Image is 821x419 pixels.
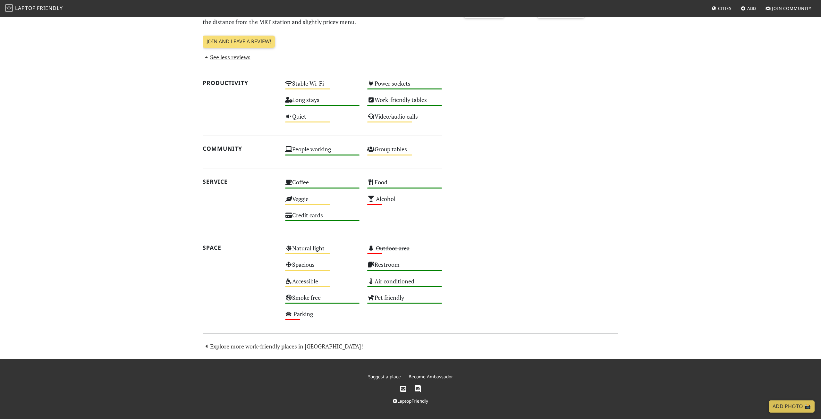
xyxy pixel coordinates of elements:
[203,178,277,185] h2: Service
[203,36,275,48] a: Join and leave a review!
[281,144,364,160] div: People working
[281,78,364,95] div: Stable Wi-Fi
[281,111,364,128] div: Quiet
[203,244,277,251] h2: Space
[363,111,446,128] div: Video/audio calls
[363,292,446,309] div: Pet friendly
[203,80,277,86] h2: Productivity
[376,195,395,203] s: Alcohol
[772,5,811,11] span: Join Community
[409,373,453,380] a: Become Ambassador
[363,144,446,160] div: Group tables
[738,3,759,14] a: Add
[203,145,277,152] h2: Community
[718,5,732,11] span: Cities
[363,95,446,111] div: Work-friendly tables
[293,310,313,318] s: Parking
[203,342,363,350] a: Explore more work-friendly places in [GEOGRAPHIC_DATA]!
[281,276,364,292] div: Accessible
[281,194,364,210] div: Veggie
[281,210,364,226] div: Credit cards
[393,398,428,404] a: LaptopFriendly
[15,4,36,12] span: Laptop
[368,373,401,380] a: Suggest a place
[281,292,364,309] div: Smoke free
[763,3,814,14] a: Join Community
[363,259,446,276] div: Restroom
[5,4,13,12] img: LaptopFriendly
[747,5,757,11] span: Add
[5,3,63,14] a: LaptopFriendly LaptopFriendly
[281,95,364,111] div: Long stays
[709,3,734,14] a: Cities
[37,4,63,12] span: Friendly
[363,78,446,95] div: Power sockets
[203,53,250,61] a: See less reviews
[363,177,446,193] div: Food
[281,243,364,259] div: Natural light
[281,259,364,276] div: Spacious
[363,276,446,292] div: Air conditioned
[281,177,364,193] div: Coffee
[376,244,410,252] s: Outdoor area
